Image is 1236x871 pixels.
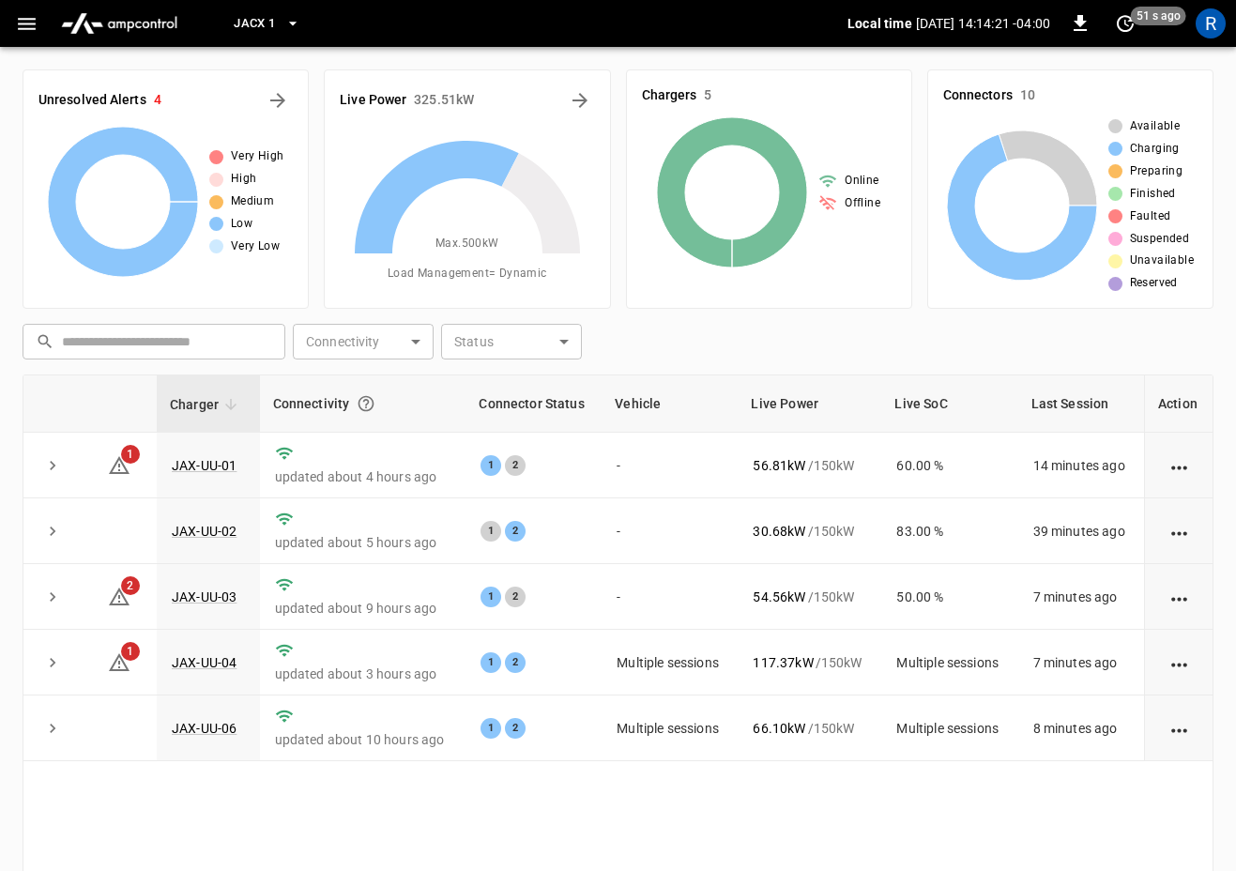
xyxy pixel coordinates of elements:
span: 51 s ago [1131,7,1186,25]
p: 56.81 kW [753,456,805,475]
td: - [602,564,738,630]
th: Last Session [1018,375,1144,433]
div: 2 [505,587,526,607]
button: JACX 1 [226,6,307,42]
td: 39 minutes ago [1018,498,1144,564]
span: Load Management = Dynamic [388,265,547,283]
h6: 5 [704,85,711,106]
div: action cell options [1167,522,1191,541]
span: Available [1130,117,1181,136]
div: profile-icon [1196,8,1226,38]
td: 83.00 % [881,498,1017,564]
a: JAX-UU-04 [172,655,237,670]
span: 1 [121,445,140,464]
p: updated about 9 hours ago [275,599,451,618]
a: JAX-UU-03 [172,589,237,604]
span: Charging [1130,140,1180,159]
button: expand row [38,714,67,742]
div: / 150 kW [753,588,866,606]
span: Very Low [231,237,280,256]
h6: 4 [154,90,161,111]
div: / 150 kW [753,719,866,738]
div: 2 [505,455,526,476]
th: Action [1144,375,1213,433]
span: JACX 1 [234,13,275,35]
td: 7 minutes ago [1018,564,1144,630]
span: Finished [1130,185,1176,204]
div: / 150 kW [753,653,866,672]
div: / 150 kW [753,522,866,541]
p: updated about 10 hours ago [275,730,451,749]
button: All Alerts [263,85,293,115]
p: 30.68 kW [753,522,805,541]
span: Very High [231,147,284,166]
p: [DATE] 14:14:21 -04:00 [916,14,1050,33]
a: JAX-UU-02 [172,524,237,539]
p: updated about 3 hours ago [275,665,451,683]
td: - [602,433,738,498]
span: Max. 500 kW [435,235,499,253]
div: 1 [481,455,501,476]
td: 50.00 % [881,564,1017,630]
div: action cell options [1167,456,1191,475]
td: Multiple sessions [881,630,1017,695]
div: action cell options [1167,653,1191,672]
div: 2 [505,718,526,739]
td: 60.00 % [881,433,1017,498]
div: action cell options [1167,588,1191,606]
td: 8 minutes ago [1018,695,1144,761]
div: 2 [505,521,526,542]
th: Vehicle [602,375,738,433]
span: Faulted [1130,207,1171,226]
p: Local time [847,14,912,33]
a: 2 [108,588,130,604]
div: 1 [481,718,501,739]
h6: 10 [1020,85,1035,106]
td: 14 minutes ago [1018,433,1144,498]
button: expand row [38,451,67,480]
th: Connector Status [465,375,602,433]
img: ampcontrol.io logo [53,6,185,41]
button: expand row [38,517,67,545]
a: 1 [108,654,130,669]
span: Low [231,215,252,234]
span: Charger [170,393,243,416]
th: Live Power [738,375,881,433]
button: set refresh interval [1110,8,1140,38]
span: Reserved [1130,274,1178,293]
p: 66.10 kW [753,719,805,738]
div: / 150 kW [753,456,866,475]
span: Suspended [1130,230,1190,249]
p: 54.56 kW [753,588,805,606]
h6: Chargers [642,85,697,106]
h6: Unresolved Alerts [38,90,146,111]
div: 1 [481,587,501,607]
div: Connectivity [273,387,453,420]
span: Offline [845,194,880,213]
span: 1 [121,642,140,661]
button: Connection between the charger and our software. [349,387,383,420]
a: JAX-UU-06 [172,721,237,736]
div: 1 [481,652,501,673]
td: Multiple sessions [602,630,738,695]
td: Multiple sessions [602,695,738,761]
div: 2 [505,652,526,673]
td: - [602,498,738,564]
a: 1 [108,456,130,471]
div: 1 [481,521,501,542]
p: updated about 4 hours ago [275,467,451,486]
td: 7 minutes ago [1018,630,1144,695]
span: Online [845,172,878,191]
span: Preparing [1130,162,1183,181]
span: Medium [231,192,274,211]
span: High [231,170,257,189]
button: expand row [38,583,67,611]
h6: Live Power [340,90,406,111]
p: updated about 5 hours ago [275,533,451,552]
h6: Connectors [943,85,1013,106]
h6: 325.51 kW [414,90,474,111]
a: JAX-UU-01 [172,458,237,473]
span: Unavailable [1130,252,1194,270]
button: expand row [38,649,67,677]
p: 117.37 kW [753,653,813,672]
